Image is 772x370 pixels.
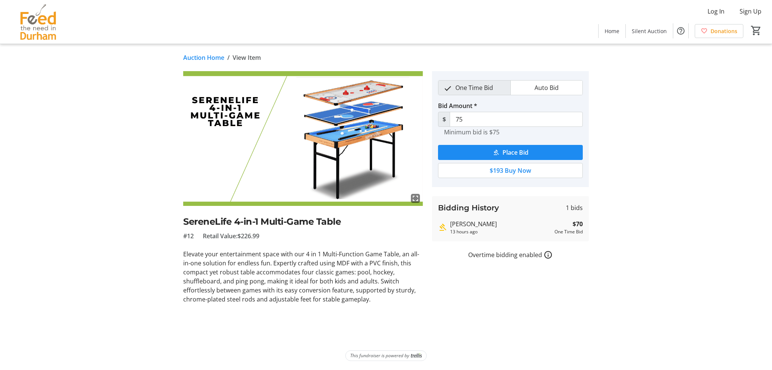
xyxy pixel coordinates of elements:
span: View Item [233,53,261,62]
a: Donations [695,24,743,38]
span: Place Bid [502,148,528,157]
a: Auction Home [183,53,224,62]
strong: $70 [573,219,583,228]
a: How overtime bidding works for silent auctions [544,250,553,259]
mat-icon: Highest bid [438,223,447,232]
span: $ [438,112,450,127]
button: $193 Buy Now [438,163,583,178]
span: Silent Auction [632,27,667,35]
tr-hint: Minimum bid is $75 [444,128,499,136]
mat-icon: fullscreen [411,194,420,203]
span: 1 bids [566,203,583,212]
span: One Time Bid [451,81,498,95]
a: Home [599,24,625,38]
button: Cart [749,24,763,37]
a: Silent Auction [626,24,673,38]
button: Sign Up [734,5,767,17]
span: This fundraiser is powered by [350,352,409,359]
span: $193 Buy Now [490,166,531,175]
span: Auto Bid [530,81,563,95]
p: Elevate your entertainment space with our 4 in 1 Multi-Function Game Table, an all-in-one solutio... [183,250,423,304]
span: Retail Value: $226.99 [203,231,259,241]
span: / [227,53,230,62]
div: Overtime bidding enabled [432,250,589,259]
button: Log In [702,5,731,17]
h3: Bidding History [438,202,499,213]
span: Sign Up [740,7,761,16]
img: Trellis Logo [411,353,422,358]
button: Place Bid [438,145,583,160]
span: Donations [711,27,737,35]
span: #12 [183,231,194,241]
h2: SereneLife 4-in-1 Multi-Game Table [183,215,423,228]
img: Image [183,71,423,206]
span: Log In [708,7,725,16]
div: [PERSON_NAME] [450,219,551,228]
label: Bid Amount * [438,101,477,110]
img: Feed the Need in Durham's Logo [5,3,72,41]
div: One Time Bid [554,228,583,235]
span: Home [605,27,619,35]
button: Help [673,23,688,38]
div: 13 hours ago [450,228,551,235]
